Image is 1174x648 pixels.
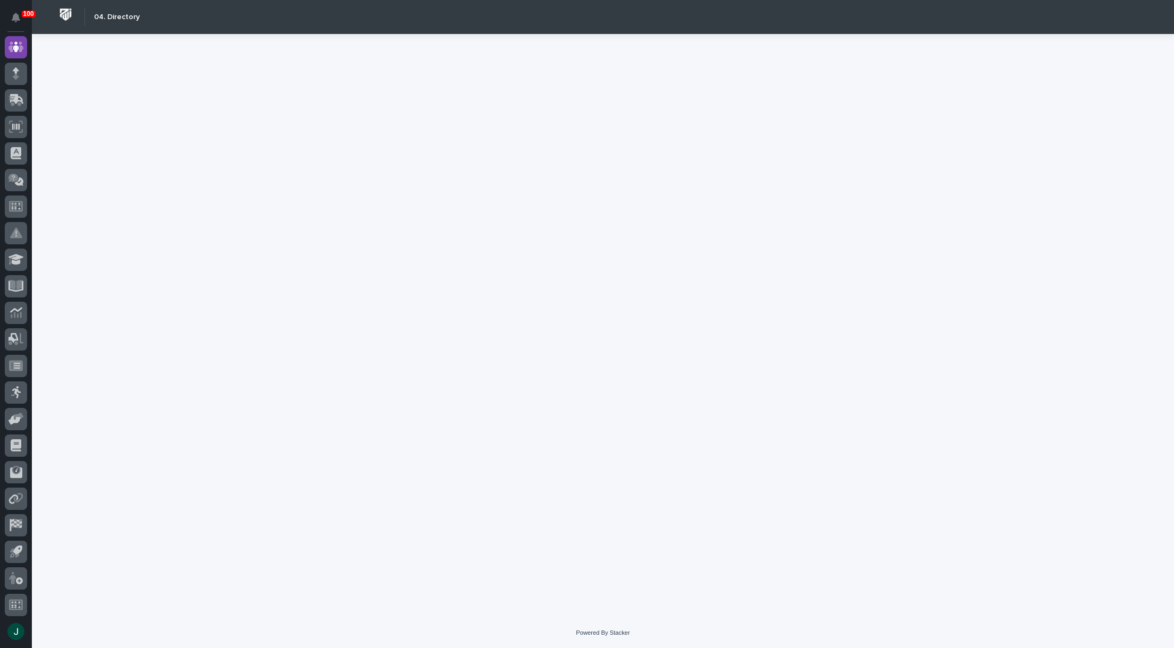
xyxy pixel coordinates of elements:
[5,6,27,29] button: Notifications
[13,13,27,30] div: Notifications100
[5,620,27,643] button: users-avatar
[23,10,34,18] p: 100
[56,5,75,24] img: Workspace Logo
[576,629,629,636] a: Powered By Stacker
[94,13,140,22] h2: 04. Directory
